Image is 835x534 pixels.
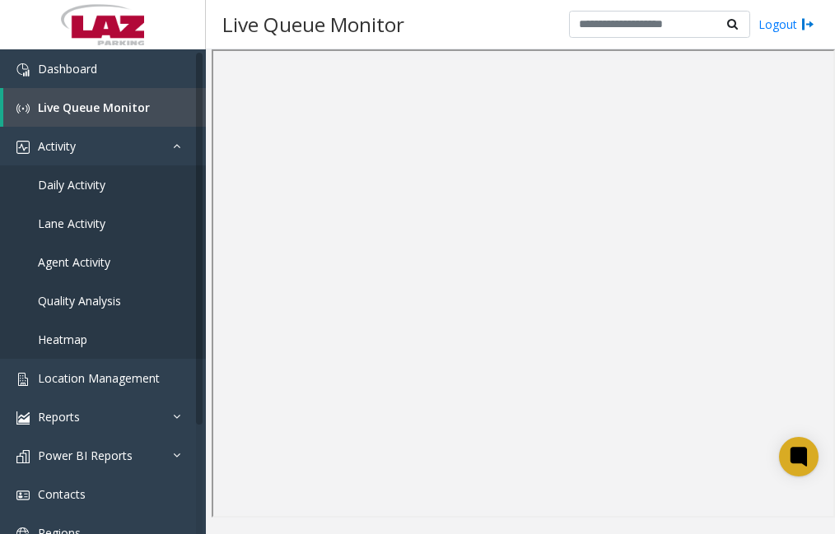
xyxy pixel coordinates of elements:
[16,102,30,115] img: 'icon'
[38,486,86,502] span: Contacts
[214,4,413,44] h3: Live Queue Monitor
[38,138,76,154] span: Activity
[3,88,206,127] a: Live Queue Monitor
[38,61,97,77] span: Dashboard
[38,216,105,231] span: Lane Activity
[16,141,30,154] img: 'icon'
[801,16,814,33] img: logout
[38,448,133,463] span: Power BI Reports
[38,409,80,425] span: Reports
[38,100,150,115] span: Live Queue Monitor
[758,16,814,33] a: Logout
[38,177,105,193] span: Daily Activity
[38,254,110,270] span: Agent Activity
[38,293,121,309] span: Quality Analysis
[16,373,30,386] img: 'icon'
[16,411,30,425] img: 'icon'
[16,450,30,463] img: 'icon'
[38,370,160,386] span: Location Management
[16,489,30,502] img: 'icon'
[38,332,87,347] span: Heatmap
[16,63,30,77] img: 'icon'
